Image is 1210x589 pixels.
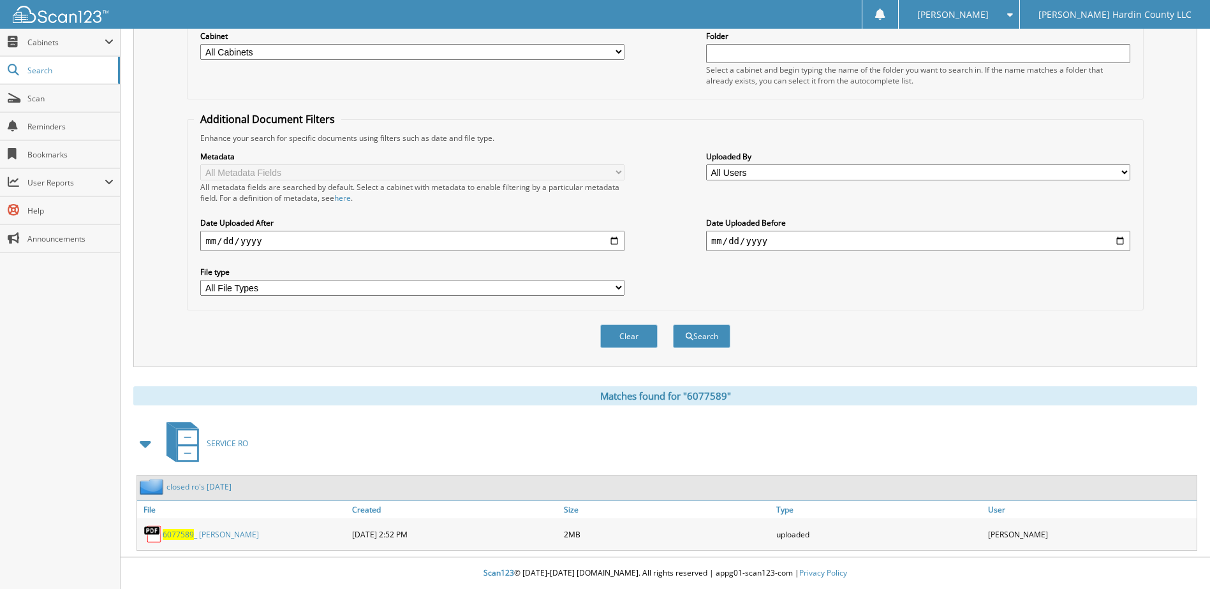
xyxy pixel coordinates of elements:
iframe: Chat Widget [1146,528,1210,589]
a: SERVICE RO [159,418,248,469]
label: Metadata [200,151,624,162]
span: [PERSON_NAME] Hardin County LLC [1038,11,1192,18]
a: Type [773,501,985,518]
legend: Additional Document Filters [194,112,341,126]
a: 6077589_ [PERSON_NAME] [163,529,259,540]
span: Bookmarks [27,149,114,160]
span: 6077589 [163,529,194,540]
div: [PERSON_NAME] [985,521,1197,547]
span: SERVICE RO [207,438,248,449]
div: [DATE] 2:52 PM [349,521,561,547]
input: start [200,231,624,251]
label: Date Uploaded After [200,217,624,228]
label: Folder [706,31,1130,41]
a: Size [561,501,772,518]
span: Announcements [27,233,114,244]
a: Created [349,501,561,518]
div: Enhance your search for specific documents using filters such as date and file type. [194,133,1136,143]
div: 2MB [561,521,772,547]
span: Scan123 [483,567,514,578]
div: Matches found for "6077589" [133,386,1197,405]
span: Help [27,205,114,216]
label: File type [200,266,624,277]
button: Clear [600,324,658,348]
a: closed ro's [DATE] [166,481,232,492]
a: User [985,501,1197,518]
label: Date Uploaded Before [706,217,1130,228]
div: uploaded [773,521,985,547]
img: scan123-logo-white.svg [13,6,108,23]
input: end [706,231,1130,251]
div: All metadata fields are searched by default. Select a cabinet with metadata to enable filtering b... [200,182,624,203]
span: User Reports [27,177,105,188]
a: File [137,501,349,518]
a: here [334,193,351,203]
img: PDF.png [144,525,163,544]
div: Select a cabinet and begin typing the name of the folder you want to search in. If the name match... [706,64,1130,86]
a: Privacy Policy [799,567,847,578]
span: Scan [27,93,114,104]
span: Reminders [27,121,114,132]
img: folder2.png [140,479,166,495]
span: [PERSON_NAME] [917,11,989,18]
button: Search [673,324,730,348]
label: Cabinet [200,31,624,41]
span: Cabinets [27,37,105,48]
div: © [DATE]-[DATE] [DOMAIN_NAME]. All rights reserved | appg01-scan123-com | [121,558,1210,589]
label: Uploaded By [706,151,1130,162]
span: Search [27,65,112,76]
